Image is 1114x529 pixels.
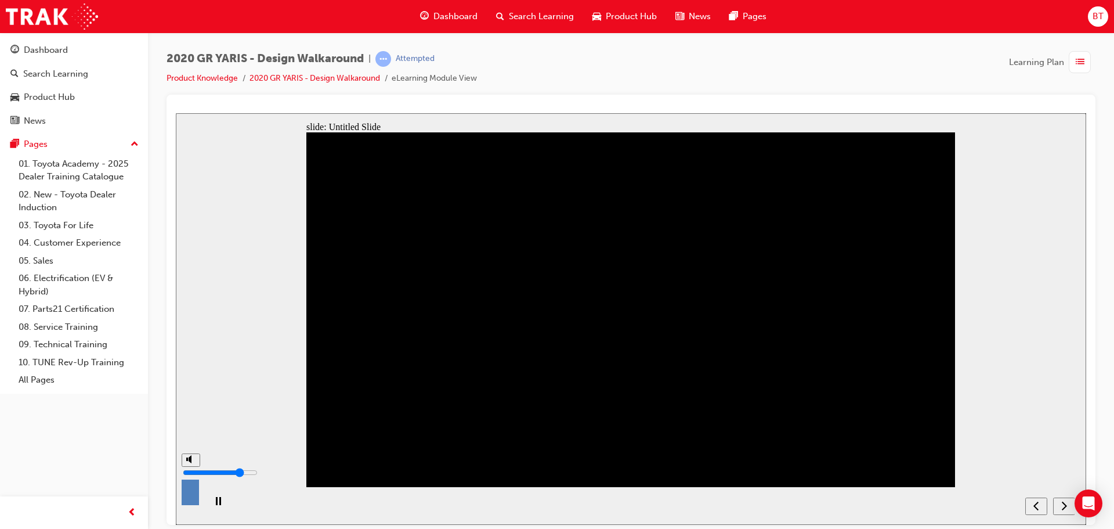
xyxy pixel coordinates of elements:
a: news-iconNews [666,5,720,28]
a: News [5,110,143,132]
span: pages-icon [729,9,738,24]
button: play/pause [29,383,49,403]
a: 05. Sales [14,252,143,270]
div: Search Learning [23,67,88,81]
span: search-icon [496,9,504,24]
span: Learning Plan [1009,56,1064,69]
span: car-icon [592,9,601,24]
span: prev-icon [128,506,136,520]
span: pages-icon [10,139,19,150]
span: car-icon [10,92,19,103]
a: 04. Customer Experience [14,234,143,252]
a: Product Hub [5,87,143,108]
span: Product Hub [606,10,657,23]
a: 2020 GR YARIS - Design Walkaround [249,73,380,83]
a: Product Knowledge [167,73,238,83]
span: Dashboard [433,10,478,23]
a: 08. Service Training [14,318,143,336]
a: pages-iconPages [720,5,776,28]
a: 02. New - Toyota Dealer Induction [14,186,143,217]
div: Open Intercom Messenger [1075,490,1102,517]
span: 2020 GR YARIS - Design Walkaround [167,52,364,66]
a: 01. Toyota Academy - 2025 Dealer Training Catalogue [14,155,143,186]
span: BT [1093,10,1104,23]
button: Learning Plan [1009,51,1095,73]
img: Trak [6,3,98,30]
span: | [368,52,371,66]
div: Attempted [396,53,435,64]
button: DashboardSearch LearningProduct HubNews [5,37,143,134]
span: search-icon [10,69,19,80]
span: Search Learning [509,10,574,23]
a: car-iconProduct Hub [583,5,666,28]
a: 03. Toyota For Life [14,217,143,235]
div: playback controls [29,374,844,412]
span: learningRecordVerb_ATTEMPT-icon [375,51,391,67]
button: next [877,384,899,402]
span: list-icon [1076,55,1084,70]
span: Pages [743,10,766,23]
a: 10. TUNE Rev-Up Training [14,354,143,372]
div: Product Hub [24,91,75,104]
a: 09. Technical Training [14,336,143,354]
div: Dashboard [24,44,68,57]
span: News [689,10,711,23]
nav: slide navigation [849,374,899,412]
a: Dashboard [5,39,143,61]
a: 07. Parts21 Certification [14,300,143,318]
a: All Pages [14,371,143,389]
span: news-icon [10,116,19,127]
span: guage-icon [420,9,429,24]
div: Pages [24,138,48,151]
span: guage-icon [10,45,19,56]
li: eLearning Module View [392,72,477,85]
a: search-iconSearch Learning [487,5,583,28]
a: Search Learning [5,63,143,85]
span: up-icon [131,137,139,152]
button: previous [849,384,871,402]
span: news-icon [675,9,684,24]
button: Pages [5,134,143,155]
div: News [24,114,46,128]
div: misc controls [6,374,23,412]
button: BT [1088,6,1108,27]
a: 06. Electrification (EV & Hybrid) [14,269,143,300]
a: guage-iconDashboard [411,5,487,28]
